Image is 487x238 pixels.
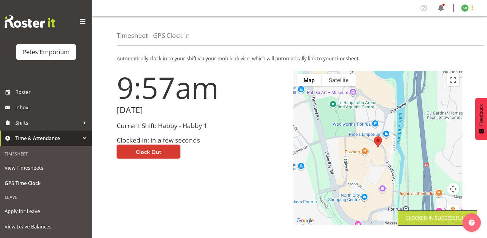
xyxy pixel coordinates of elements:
[2,160,91,175] a: View Timesheets
[5,207,88,216] span: Apply for Leave
[5,222,88,231] span: View Leave Balances
[15,118,80,127] span: Shifts
[22,47,70,57] div: Petes Emporium
[322,74,356,86] button: Show satellite imagery
[2,204,91,219] a: Apply for Leave
[117,145,180,159] button: Clock Out
[461,4,469,12] img: stephanie-burden9828.jpg
[295,217,315,225] img: Google
[117,137,286,144] h3: Clocked in: in a few seconds
[15,134,80,143] span: Time & Attendance
[406,214,469,222] div: Clocked in Successfully
[5,15,55,28] img: Rosterit website logo
[117,55,462,62] p: Automatically clock-in to your shift via your mobile device, which will automatically link to you...
[2,219,91,234] a: View Leave Balances
[15,87,89,97] span: Roster
[297,74,322,86] button: Show street map
[2,147,91,160] div: Timesheet
[475,98,487,140] button: Feedback - Show survey
[117,71,286,104] h1: 9:57am
[385,220,411,225] button: Keyboard shortcuts
[447,74,459,86] button: Toggle fullscreen view
[2,175,91,191] a: GPS Time Clock
[117,105,286,115] h2: [DATE]
[117,32,190,39] h4: Timesheet - GPS Clock In
[469,220,475,226] img: help-xxl-2.png
[447,205,459,217] button: Drag Pegman onto the map to open Street View
[5,163,88,172] span: View Timesheets
[2,191,91,204] div: Leave
[136,148,161,156] span: Clock Out
[117,122,286,129] h3: Current Shift: Habby - Habby 1
[5,179,88,188] span: GPS Time Clock
[447,183,459,195] button: Map camera controls
[15,103,89,112] span: Inbox
[478,104,484,126] span: Feedback
[295,217,315,225] a: Open this area in Google Maps (opens a new window)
